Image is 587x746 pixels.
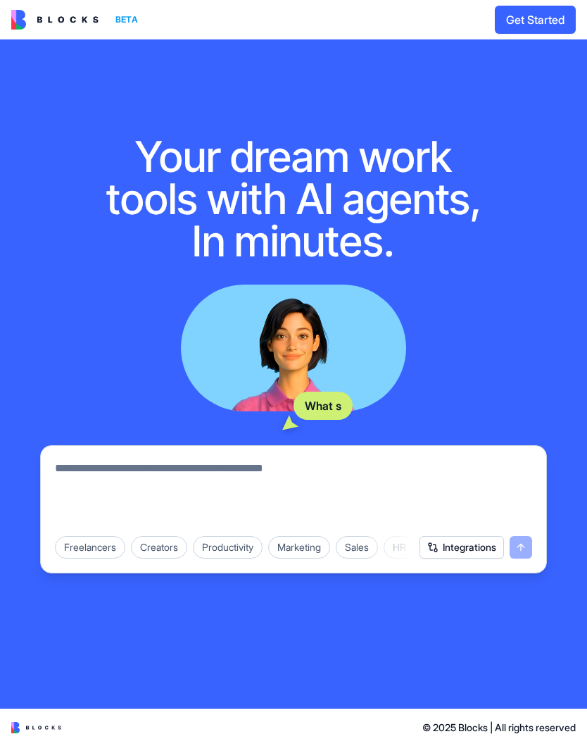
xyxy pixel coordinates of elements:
[422,721,576,735] span: © 2025 Blocks | All rights reserved
[110,10,144,30] div: BETA
[131,536,187,559] div: Creators
[11,722,61,733] img: logo
[419,536,504,559] button: Integrations
[91,135,496,262] h1: Your dream work tools with AI agents, In minutes.
[55,536,125,559] div: Freelancers
[268,536,330,559] div: Marketing
[11,10,99,30] img: logo
[193,536,263,559] div: Productivity
[11,10,144,30] a: BETA
[384,536,472,559] div: HR & Recruiting
[293,392,353,420] div: What s
[336,536,378,559] div: Sales
[495,6,576,34] button: Get Started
